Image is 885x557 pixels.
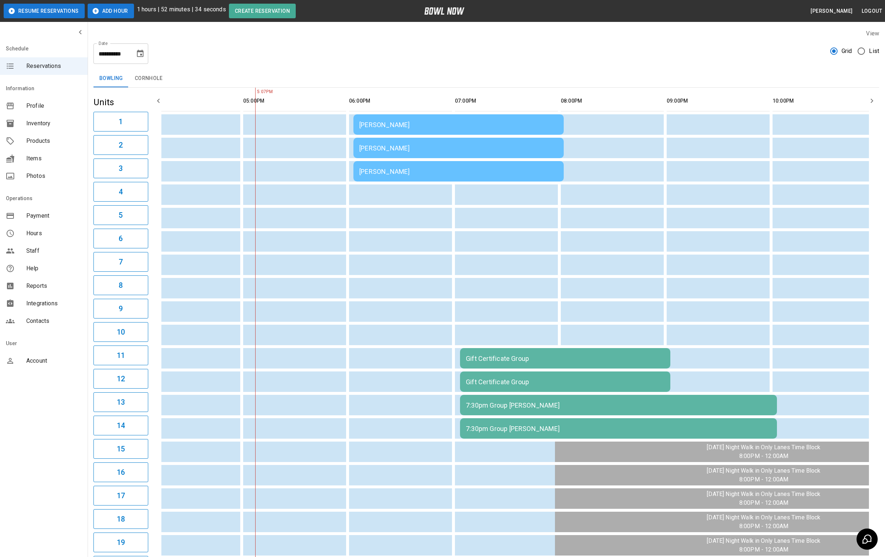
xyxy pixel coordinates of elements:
div: 7:30pm Group [PERSON_NAME] [466,425,771,432]
button: Add Hour [88,4,134,18]
button: Resume Reservations [4,4,85,18]
span: Contacts [26,317,82,325]
span: Hours [26,229,82,238]
label: View [866,30,879,37]
button: 5 [93,205,148,225]
button: Choose date, selected date is Aug 16, 2025 [133,46,147,61]
button: 10 [93,322,148,342]
span: Reservations [26,62,82,70]
span: Products [26,137,82,145]
span: Integrations [26,299,82,308]
button: 13 [93,392,148,412]
h6: 14 [117,420,125,431]
span: List [869,47,879,56]
div: [PERSON_NAME] [359,144,558,152]
button: 15 [93,439,148,459]
button: 12 [93,369,148,389]
button: 16 [93,462,148,482]
h6: 17 [117,490,125,501]
button: 19 [93,533,148,552]
p: 1 hours | 52 minutes | 34 seconds [137,5,226,18]
h6: 5 [119,209,123,221]
div: Gift Certificate Group [466,378,664,386]
span: Reports [26,282,82,290]
h6: 19 [117,537,125,548]
span: Inventory [26,119,82,128]
h6: 16 [117,466,125,478]
h6: 18 [117,513,125,525]
span: Staff [26,247,82,255]
h6: 9 [119,303,123,314]
div: [PERSON_NAME] [359,121,558,129]
div: [PERSON_NAME] [359,168,558,175]
div: 7:30pm Group [PERSON_NAME] [466,401,771,409]
button: 8 [93,275,148,295]
span: Grid [842,47,852,56]
h6: 10 [117,326,125,338]
span: Help [26,264,82,273]
h6: 7 [119,256,123,268]
button: [PERSON_NAME] [808,4,855,18]
h6: 15 [117,443,125,455]
span: Items [26,154,82,163]
h6: 6 [119,233,123,244]
h6: 8 [119,279,123,291]
h6: 13 [117,396,125,408]
img: logo [424,7,464,15]
button: 9 [93,299,148,318]
span: Payment [26,211,82,220]
button: 6 [93,229,148,248]
div: Gift Certificate Group [466,355,664,362]
span: Account [26,356,82,365]
span: Profile [26,102,82,110]
button: 11 [93,346,148,365]
span: 5:07PM [255,88,257,96]
button: 7 [93,252,148,272]
button: 14 [93,416,148,435]
button: Logout [859,4,885,18]
div: inventory tabs [93,70,879,87]
button: Create Reservation [229,4,296,18]
span: Photos [26,172,82,180]
h6: 11 [117,350,125,361]
h6: 12 [117,373,125,385]
button: 17 [93,486,148,506]
button: 18 [93,509,148,529]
